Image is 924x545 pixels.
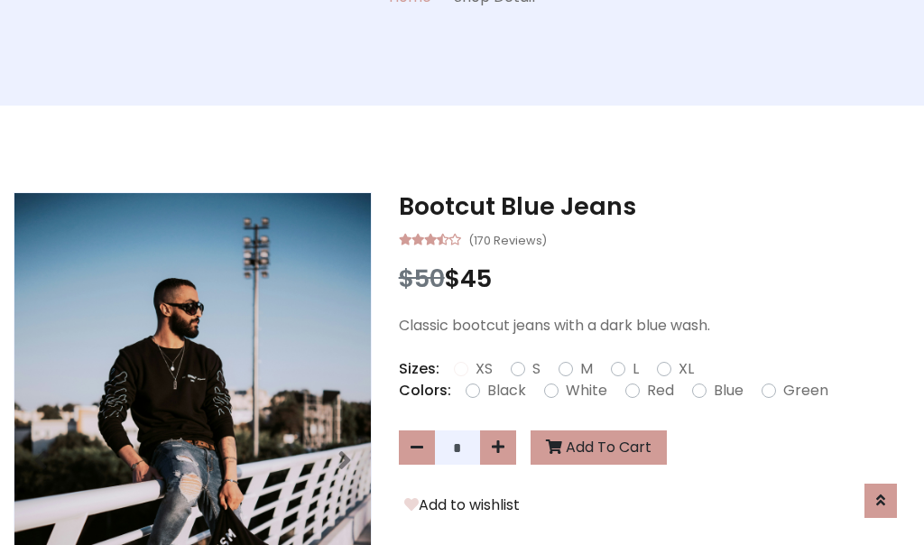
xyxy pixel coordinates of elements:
p: Colors: [399,380,451,402]
span: $50 [399,262,445,295]
label: White [566,380,607,402]
label: Red [647,380,674,402]
label: Green [783,380,828,402]
button: Add To Cart [531,430,667,465]
label: XS [476,358,493,380]
button: Add to wishlist [399,494,525,517]
span: 45 [460,262,492,295]
small: (170 Reviews) [468,228,547,250]
label: M [580,358,593,380]
p: Sizes: [399,358,439,380]
label: Black [487,380,526,402]
label: S [532,358,541,380]
p: Classic bootcut jeans with a dark blue wash. [399,315,910,337]
label: XL [679,358,694,380]
h3: $ [399,264,910,293]
h3: Bootcut Blue Jeans [399,192,910,221]
label: L [633,358,639,380]
label: Blue [714,380,744,402]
